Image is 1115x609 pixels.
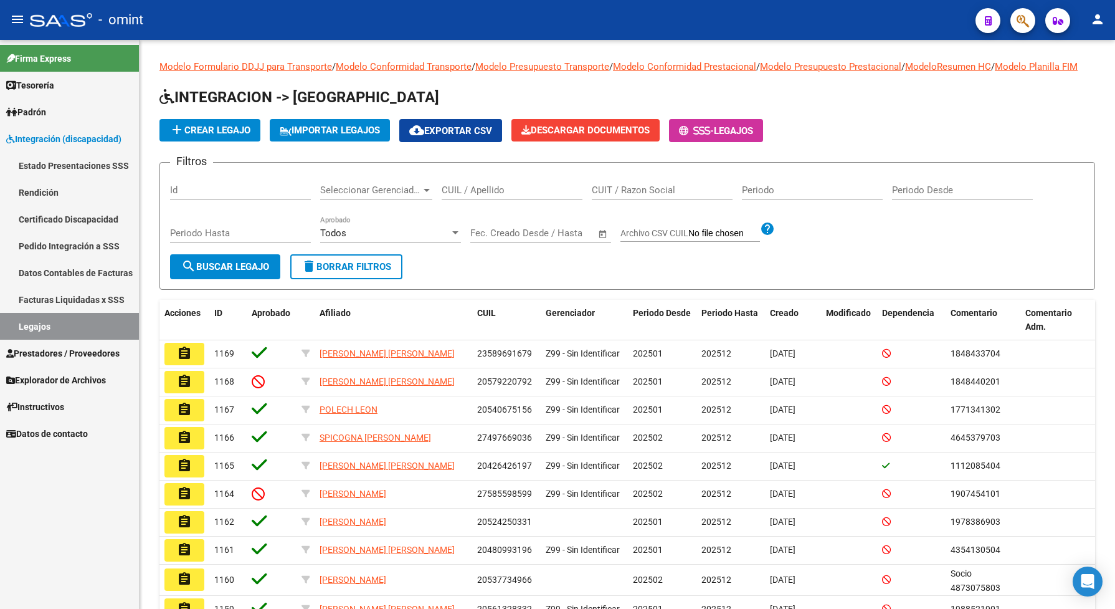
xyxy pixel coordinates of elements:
a: Modelo Presupuesto Transporte [475,61,609,72]
span: ID [214,308,222,318]
mat-icon: assignment [177,486,192,501]
mat-icon: assignment [177,374,192,389]
span: Comentario Adm. [1025,308,1072,332]
a: Modelo Planilla FIM [995,61,1078,72]
span: 202501 [633,348,663,358]
mat-icon: person [1090,12,1105,27]
datatable-header-cell: Dependencia [877,300,946,341]
datatable-header-cell: ID [209,300,247,341]
span: 1978386903 [951,517,1000,527]
a: Modelo Conformidad Transporte [336,61,472,72]
datatable-header-cell: Periodo Hasta [696,300,765,341]
datatable-header-cell: Modificado [821,300,877,341]
span: Firma Express [6,52,71,65]
mat-icon: add [169,122,184,137]
span: [DATE] [770,545,795,555]
button: Exportar CSV [399,119,502,142]
span: 202512 [701,376,731,386]
span: 1162 [214,517,234,527]
span: 20426426197 [477,461,532,471]
span: 1164 [214,489,234,499]
span: 1161 [214,545,234,555]
mat-icon: help [760,221,775,236]
span: [PERSON_NAME] [PERSON_NAME] [320,545,455,555]
span: [DATE] [770,348,795,358]
span: 202512 [701,545,731,555]
a: ModeloResumen HC [905,61,991,72]
span: Buscar Legajo [181,261,269,272]
mat-icon: delete [301,259,316,274]
datatable-header-cell: Comentario [946,300,1020,341]
span: Z99 - Sin Identificar [546,433,620,443]
span: 202512 [701,461,731,471]
span: Datos de contacto [6,427,88,441]
span: Periodo Desde [633,308,691,318]
span: 1166 [214,433,234,443]
datatable-header-cell: Comentario Adm. [1020,300,1095,341]
span: [PERSON_NAME] [PERSON_NAME] [320,376,455,386]
span: Tesorería [6,79,54,92]
span: Integración (discapacidad) [6,132,121,146]
span: 202502 [633,433,663,443]
span: 1112085404 [951,461,1000,471]
mat-icon: assignment [177,514,192,529]
span: [DATE] [770,517,795,527]
span: SPICOGNA [PERSON_NAME] [320,433,431,443]
span: 20540675156 [477,405,532,415]
input: Archivo CSV CUIL [688,228,760,239]
span: Explorador de Archivos [6,373,106,387]
span: 202502 [633,575,663,585]
span: 20537734966 [477,575,532,585]
datatable-header-cell: Creado [765,300,821,341]
input: End date [522,228,582,239]
span: 202502 [633,461,663,471]
span: 27497669036 [477,433,532,443]
span: 1168 [214,376,234,386]
span: [PERSON_NAME] [320,489,386,499]
span: Socio 4873075803 [951,568,1000,593]
span: 4645379703 [951,433,1000,443]
mat-icon: assignment [177,346,192,361]
span: 202512 [701,433,731,443]
span: Z99 - Sin Identificar [546,545,620,555]
span: Borrar Filtros [301,261,391,272]
span: Todos [320,228,346,239]
span: [DATE] [770,575,795,585]
span: 202512 [701,405,731,415]
span: Crear Legajo [169,125,250,136]
button: Open calendar [596,227,610,241]
span: Z99 - Sin Identificar [546,489,620,499]
span: Aprobado [252,308,290,318]
button: Buscar Legajo [170,254,280,279]
button: -Legajos [669,119,763,142]
span: 202502 [633,489,663,499]
button: IMPORTAR LEGAJOS [270,119,390,141]
span: 202512 [701,489,731,499]
span: - omint [98,6,143,34]
span: Instructivos [6,400,64,414]
span: Z99 - Sin Identificar [546,405,620,415]
span: Legajos [714,125,753,137]
span: [PERSON_NAME] [320,575,386,585]
mat-icon: assignment [177,542,192,557]
a: Modelo Formulario DDJJ para Transporte [159,61,332,72]
span: Acciones [164,308,201,318]
datatable-header-cell: CUIL [472,300,541,341]
span: 23589691679 [477,348,532,358]
div: Open Intercom Messenger [1073,567,1103,597]
span: Comentario [951,308,997,318]
span: 20480993196 [477,545,532,555]
span: - [679,125,714,137]
mat-icon: assignment [177,572,192,587]
datatable-header-cell: Afiliado [315,300,472,341]
span: [DATE] [770,405,795,415]
span: Dependencia [882,308,934,318]
input: Start date [470,228,511,239]
mat-icon: cloud_download [409,123,424,138]
span: 1169 [214,348,234,358]
span: 1167 [214,405,234,415]
span: INTEGRACION -> [GEOGRAPHIC_DATA] [159,89,439,106]
span: Z99 - Sin Identificar [546,376,620,386]
span: 20524250331 [477,517,532,527]
span: 202512 [701,348,731,358]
